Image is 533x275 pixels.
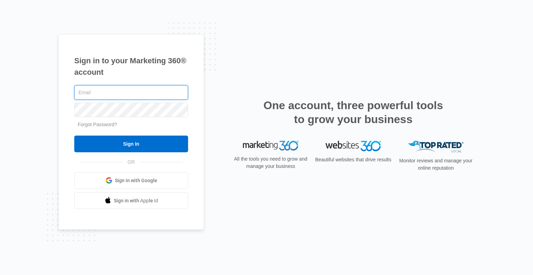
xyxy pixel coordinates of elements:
[74,55,188,78] h1: Sign in to your Marketing 360® account
[314,156,392,163] p: Beautiful websites that drive results
[408,141,464,152] img: Top Rated Local
[74,136,188,152] input: Sign In
[78,122,117,127] a: Forgot Password?
[74,85,188,100] input: Email
[74,192,188,209] a: Sign in with Apple Id
[232,155,310,170] p: All the tools you need to grow and manage your business
[325,141,381,151] img: Websites 360
[261,98,445,126] h2: One account, three powerful tools to grow your business
[115,177,157,184] span: Sign in with Google
[243,141,298,151] img: Marketing 360
[397,157,475,172] p: Monitor reviews and manage your online reputation
[123,159,140,166] span: OR
[74,172,188,189] a: Sign in with Google
[114,197,158,204] span: Sign in with Apple Id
